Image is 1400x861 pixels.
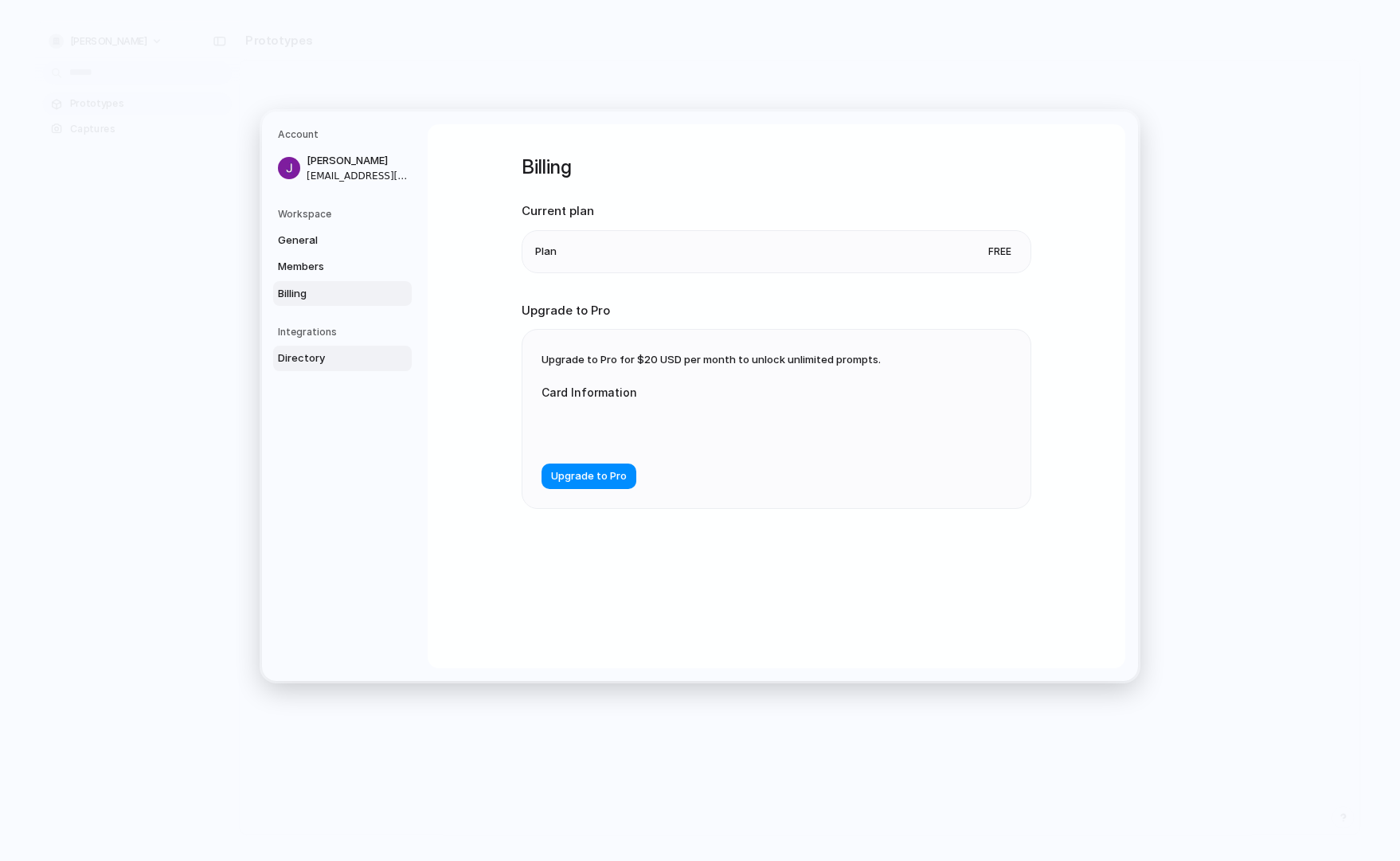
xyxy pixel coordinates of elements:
a: Directory [273,346,412,371]
a: General [273,227,412,252]
h5: Workspace [278,206,412,221]
label: Card Information [542,384,860,401]
h1: Billing [522,153,1031,182]
span: Free [982,243,1018,259]
span: [PERSON_NAME] [307,153,409,169]
span: Upgrade to Pro for $20 USD per month to unlock unlimited prompts. [542,353,881,366]
span: Plan [535,244,557,260]
span: General [278,232,380,248]
span: Upgrade to Pro [551,468,627,484]
a: Billing [273,280,412,306]
iframe: Secure card payment input frame [554,420,847,435]
span: Billing [278,285,380,301]
span: Members [278,259,380,275]
span: [EMAIL_ADDRESS][DOMAIN_NAME] [307,168,409,182]
button: Upgrade to Pro [542,464,636,489]
h2: Current plan [522,202,1031,221]
h2: Upgrade to Pro [522,301,1031,319]
h5: Account [278,127,412,142]
span: Directory [278,350,380,366]
a: [PERSON_NAME][EMAIL_ADDRESS][DOMAIN_NAME] [273,148,412,188]
h5: Integrations [278,325,412,339]
a: Members [273,254,412,280]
